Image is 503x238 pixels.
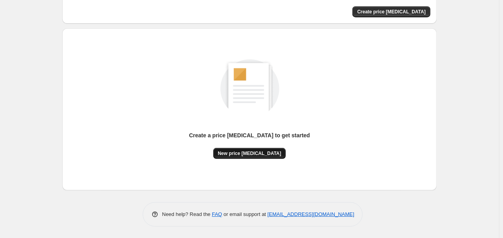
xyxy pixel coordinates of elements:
[213,148,286,159] button: New price [MEDICAL_DATA]
[268,211,354,217] a: [EMAIL_ADDRESS][DOMAIN_NAME]
[212,211,222,217] a: FAQ
[357,9,426,15] span: Create price [MEDICAL_DATA]
[189,131,310,139] p: Create a price [MEDICAL_DATA] to get started
[162,211,212,217] span: Need help? Read the
[218,150,281,157] span: New price [MEDICAL_DATA]
[222,211,268,217] span: or email support at
[352,6,430,17] button: Create price change job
